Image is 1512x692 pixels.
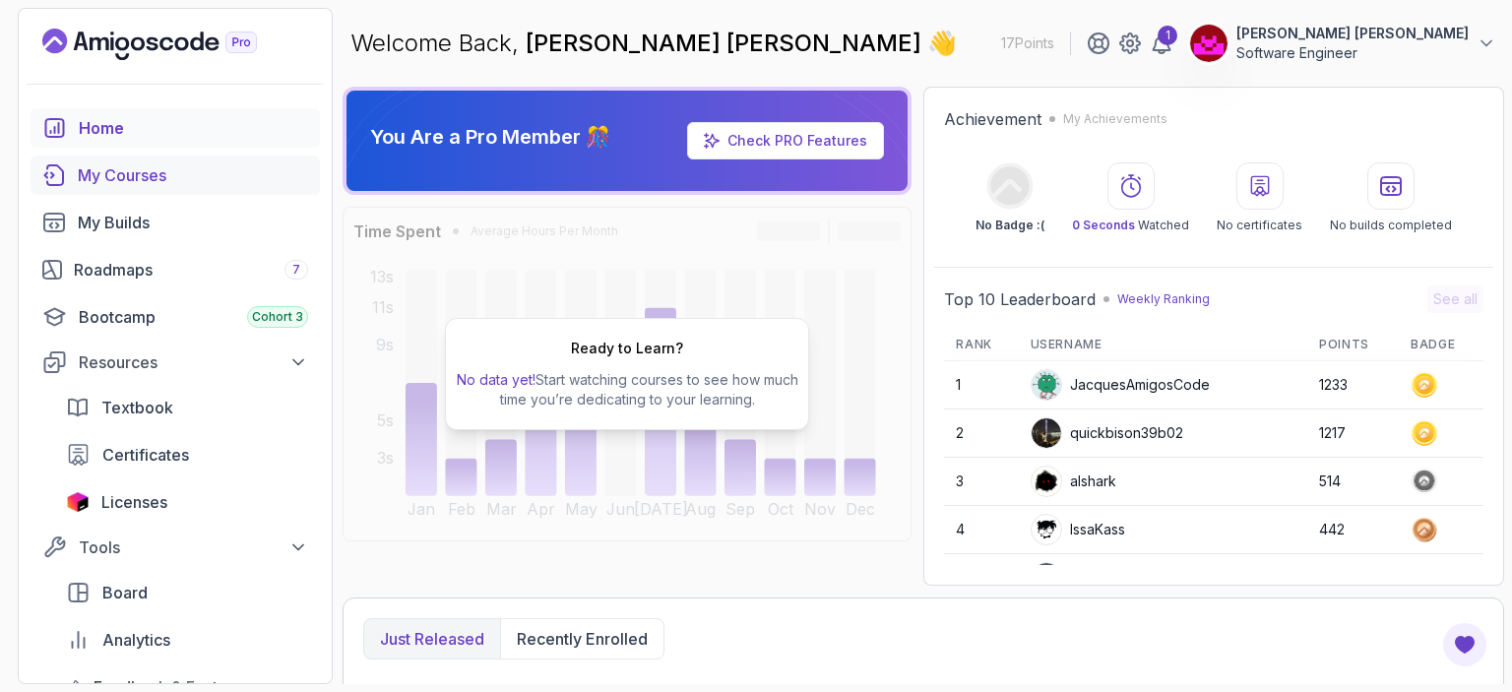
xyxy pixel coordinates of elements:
[944,287,1096,311] h2: Top 10 Leaderboard
[31,345,320,380] button: Resources
[252,309,303,325] span: Cohort 3
[1190,25,1228,62] img: user profile image
[78,163,308,187] div: My Courses
[1307,458,1399,506] td: 514
[1031,369,1210,401] div: JacquesAmigosCode
[1236,24,1469,43] p: [PERSON_NAME] [PERSON_NAME]
[370,123,610,151] p: You Are a Pro Member 🎊
[1427,285,1483,313] button: See all
[944,409,1018,458] td: 2
[1307,361,1399,409] td: 1233
[944,554,1018,602] td: 5
[54,388,320,427] a: textbook
[454,370,800,409] p: Start watching courses to see how much time you’re dedicating to your learning.
[79,116,308,140] div: Home
[944,107,1041,131] h2: Achievement
[1001,33,1054,53] p: 17 Points
[944,329,1018,361] th: Rank
[1399,329,1483,361] th: Badge
[1150,31,1173,55] a: 1
[54,620,320,660] a: analytics
[54,435,320,474] a: certificates
[1032,467,1061,496] img: user profile image
[727,132,867,149] a: Check PRO Features
[1307,506,1399,554] td: 442
[31,203,320,242] a: builds
[944,361,1018,409] td: 1
[1031,466,1116,497] div: alshark
[101,396,173,419] span: Textbook
[571,339,683,358] h2: Ready to Learn?
[1307,409,1399,458] td: 1217
[1072,218,1135,232] span: 0 Seconds
[31,108,320,148] a: home
[1031,417,1183,449] div: quickbison39b02
[1217,218,1302,233] p: No certificates
[31,156,320,195] a: courses
[380,627,484,651] p: Just released
[1330,218,1452,233] p: No builds completed
[79,305,308,329] div: Bootcamp
[54,482,320,522] a: licenses
[292,262,300,278] span: 7
[101,490,167,514] span: Licenses
[1307,554,1399,602] td: 415
[1032,418,1061,448] img: user profile image
[1031,514,1125,545] div: IssaKass
[31,530,320,565] button: Tools
[1307,329,1399,361] th: Points
[102,443,189,467] span: Certificates
[1031,562,1142,594] div: Apply5489
[526,29,927,57] span: [PERSON_NAME] [PERSON_NAME]
[1032,515,1061,544] img: user profile image
[944,458,1018,506] td: 3
[350,28,957,59] p: Welcome Back,
[364,619,500,659] button: Just released
[102,581,148,604] span: Board
[1117,291,1210,307] p: Weekly Ranking
[31,250,320,289] a: roadmaps
[1189,24,1496,63] button: user profile image[PERSON_NAME] [PERSON_NAME]Software Engineer
[517,627,648,651] p: Recently enrolled
[923,23,965,64] span: 👋
[1019,329,1308,361] th: Username
[79,350,308,374] div: Resources
[78,211,308,234] div: My Builds
[66,492,90,512] img: jetbrains icon
[1072,218,1189,233] p: Watched
[54,573,320,612] a: board
[1032,370,1061,400] img: default monster avatar
[687,122,884,159] a: Check PRO Features
[1032,563,1061,593] img: user profile image
[1441,621,1488,668] button: Open Feedback Button
[79,535,308,559] div: Tools
[500,619,663,659] button: Recently enrolled
[976,218,1044,233] p: No Badge :(
[1063,111,1167,127] p: My Achievements
[1236,43,1469,63] p: Software Engineer
[1158,26,1177,45] div: 1
[944,506,1018,554] td: 4
[31,297,320,337] a: bootcamp
[74,258,308,282] div: Roadmaps
[102,628,170,652] span: Analytics
[457,371,535,388] span: No data yet!
[42,29,302,60] a: Landing page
